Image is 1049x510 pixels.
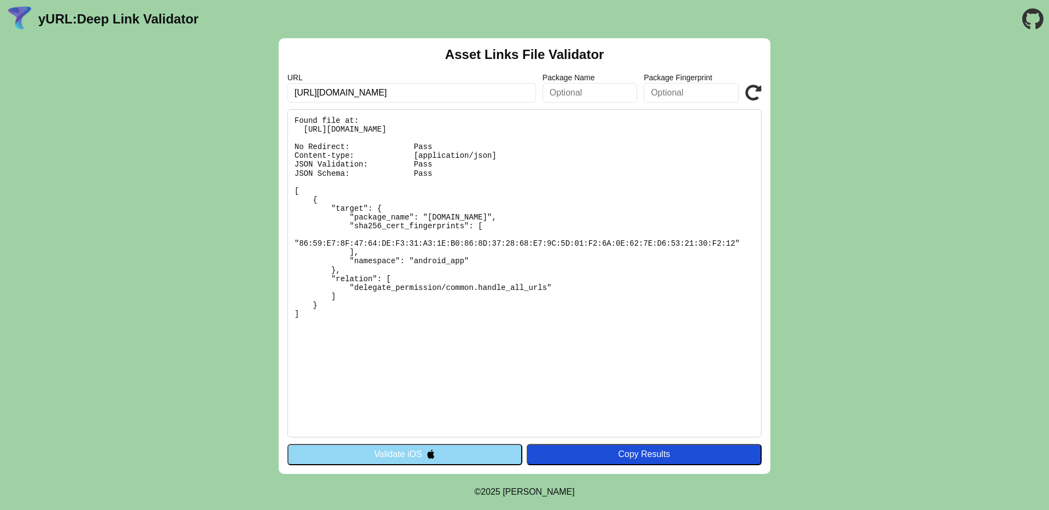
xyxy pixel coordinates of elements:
img: yURL Logo [5,5,34,33]
footer: © [474,474,574,510]
label: URL [287,73,536,82]
input: Optional [543,83,638,103]
button: Copy Results [527,444,762,465]
h2: Asset Links File Validator [445,47,604,62]
span: 2025 [481,487,500,496]
input: Required [287,83,536,103]
button: Validate iOS [287,444,522,465]
div: Copy Results [532,449,756,459]
img: appleIcon.svg [426,449,435,459]
a: yURL:Deep Link Validator [38,11,198,27]
input: Optional [644,83,739,103]
pre: Found file at: [URL][DOMAIN_NAME] No Redirect: Pass Content-type: [application/json] JSON Validat... [287,109,762,437]
label: Package Name [543,73,638,82]
a: Michael Ibragimchayev's Personal Site [503,487,575,496]
label: Package Fingerprint [644,73,739,82]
